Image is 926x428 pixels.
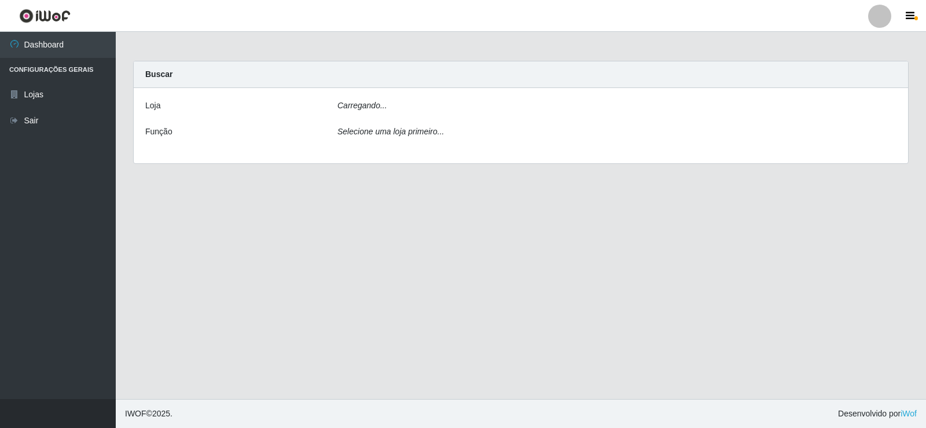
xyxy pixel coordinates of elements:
[901,409,917,418] a: iWof
[19,9,71,23] img: CoreUI Logo
[337,127,444,136] i: Selecione uma loja primeiro...
[838,408,917,420] span: Desenvolvido por
[145,126,172,138] label: Função
[145,69,172,79] strong: Buscar
[125,408,172,420] span: © 2025 .
[145,100,160,112] label: Loja
[337,101,387,110] i: Carregando...
[125,409,146,418] span: IWOF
